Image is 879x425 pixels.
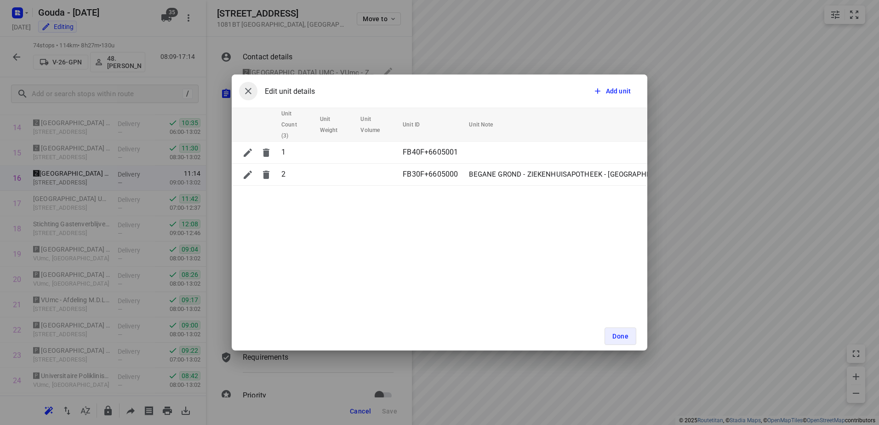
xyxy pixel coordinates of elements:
[403,119,432,130] span: Unit ID
[605,327,636,345] button: Done
[239,166,257,184] button: Edit
[589,83,636,99] button: Add unit
[278,142,316,164] td: 1
[399,164,465,186] td: FB30F+6605000
[239,82,315,100] div: Edit unit details
[320,114,350,136] span: Unit Weight
[469,119,505,130] span: Unit Note
[239,144,257,162] button: Edit
[612,333,628,340] span: Done
[278,164,316,186] td: 2
[360,114,392,136] span: Unit Volume
[399,142,465,164] td: FB40F+6605001
[257,166,275,184] button: Delete
[281,108,309,141] span: Unit Count (3)
[606,86,631,96] span: Add unit
[257,144,275,162] button: Delete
